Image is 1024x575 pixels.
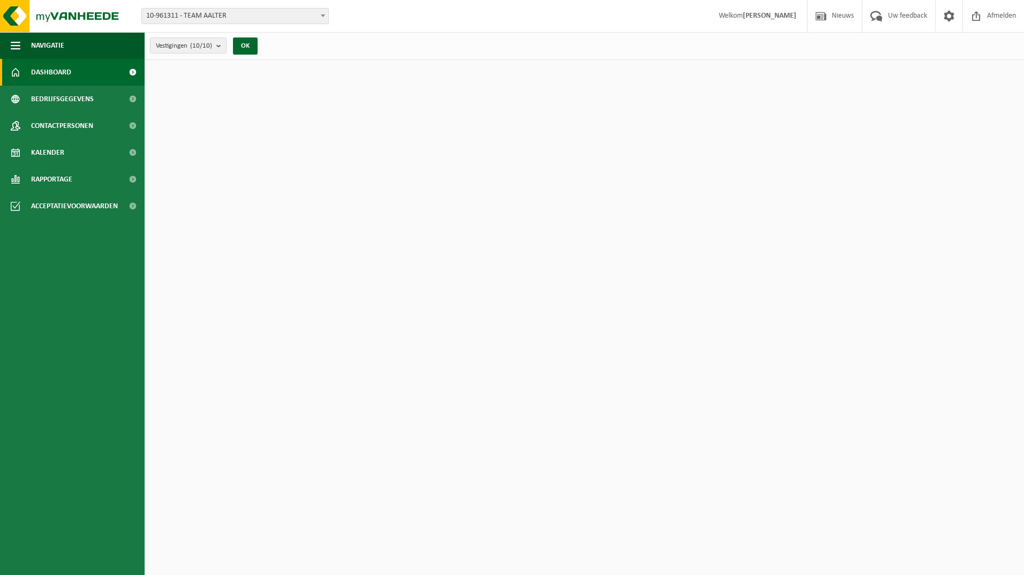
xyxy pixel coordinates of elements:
[141,8,329,24] span: 10-961311 - TEAM AALTER
[142,9,328,24] span: 10-961311 - TEAM AALTER
[233,37,258,55] button: OK
[190,42,212,49] count: (10/10)
[31,139,64,166] span: Kalender
[31,86,94,112] span: Bedrijfsgegevens
[31,32,64,59] span: Navigatie
[31,59,71,86] span: Dashboard
[150,37,227,54] button: Vestigingen(10/10)
[31,193,118,220] span: Acceptatievoorwaarden
[743,12,796,20] strong: [PERSON_NAME]
[31,166,72,193] span: Rapportage
[156,38,212,54] span: Vestigingen
[31,112,93,139] span: Contactpersonen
